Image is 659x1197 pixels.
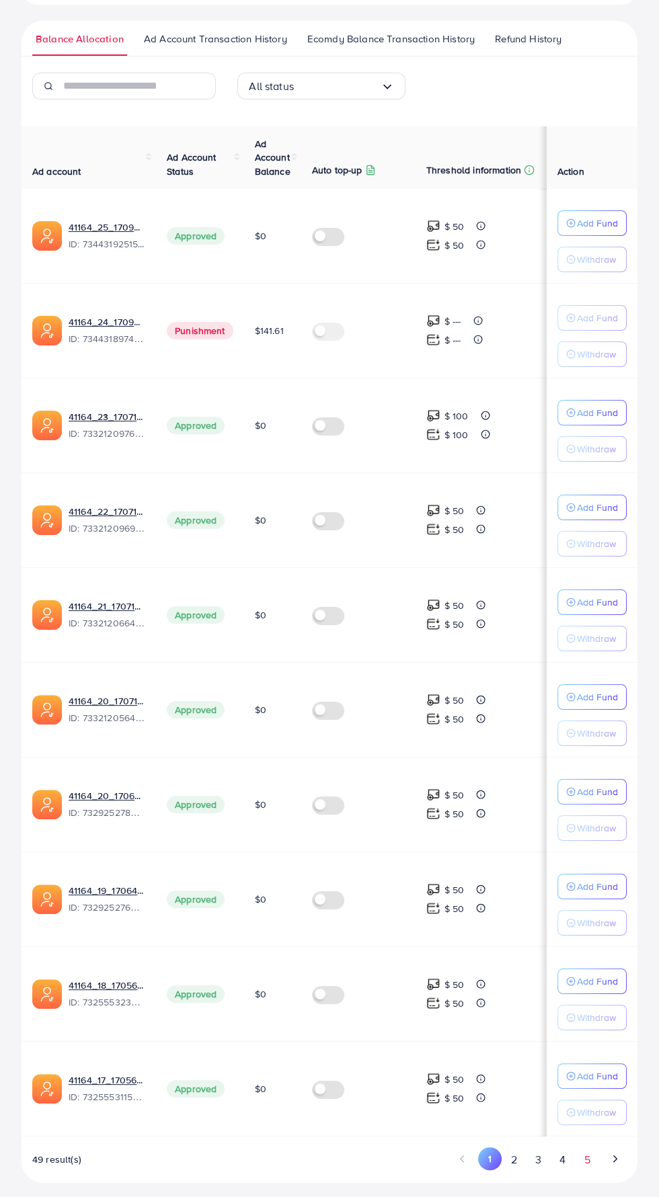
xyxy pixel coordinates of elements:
span: Balance Allocation [36,32,124,46]
div: <span class='underline'>41164_25_1709982599082</span></br>7344319251534069762 [69,220,145,251]
img: top-up amount [426,977,440,991]
div: <span class='underline'>41164_21_1707142387585</span></br>7332120664427642882 [69,600,145,630]
p: Add Fund [577,594,618,610]
a: 41164_17_1705613281037 [69,1073,145,1087]
ul: Pagination [451,1147,627,1172]
img: top-up amount [426,598,440,612]
p: Threshold information [426,162,521,178]
span: ID: 7329252760468127746 [69,901,145,914]
p: Add Fund [577,689,618,705]
p: Add Fund [577,499,618,515]
button: Withdraw [557,531,627,556]
p: Add Fund [577,215,618,231]
span: $0 [255,229,266,243]
img: top-up amount [426,503,440,518]
button: Withdraw [557,1005,627,1030]
button: Withdraw [557,436,627,462]
img: ic-ads-acc.e4c84228.svg [32,790,62,819]
span: $141.61 [255,324,284,337]
a: 41164_18_1705613299404 [69,979,145,992]
span: Approved [167,985,225,1003]
img: top-up amount [426,788,440,802]
span: ID: 7344318974215340033 [69,332,145,345]
img: top-up amount [426,409,440,423]
img: top-up amount [426,882,440,897]
img: top-up amount [426,807,440,821]
img: top-up amount [426,617,440,631]
p: $ 50 [444,503,465,519]
p: Withdraw [577,630,616,647]
p: $ 50 [444,806,465,822]
span: Punishment [167,322,233,339]
p: $ 50 [444,882,465,898]
a: 41164_24_1709982576916 [69,315,145,329]
span: Approved [167,796,225,813]
button: Go to page 4 [551,1147,575,1172]
img: ic-ads-acc.e4c84228.svg [32,884,62,914]
img: ic-ads-acc.e4c84228.svg [32,695,62,725]
p: $ 50 [444,977,465,993]
span: ID: 7332120564271874049 [69,711,145,725]
span: Refund History [495,32,561,46]
p: Withdraw [577,820,616,836]
p: $ 50 [444,995,465,1012]
img: top-up amount [426,693,440,707]
img: ic-ads-acc.e4c84228.svg [32,1074,62,1104]
input: Search for option [294,76,381,97]
img: top-up amount [426,522,440,536]
span: Approved [167,606,225,624]
span: Approved [167,511,225,529]
span: Ad Account Balance [255,137,290,178]
img: top-up amount [426,712,440,726]
img: top-up amount [426,996,440,1010]
div: <span class='underline'>41164_23_1707142475983</span></br>7332120976240689154 [69,410,145,441]
p: $ 100 [444,408,469,424]
p: Add Fund [577,1068,618,1084]
button: Go to page 1 [478,1147,502,1170]
img: top-up amount [426,219,440,233]
a: 41164_20_1707142368069 [69,694,145,708]
span: Approved [167,891,225,908]
span: Approved [167,701,225,718]
img: top-up amount [426,901,440,915]
p: Withdraw [577,346,616,362]
button: Add Fund [557,968,627,994]
img: ic-ads-acc.e4c84228.svg [32,221,62,251]
span: ID: 7332120976240689154 [69,427,145,440]
p: $ 50 [444,237,465,253]
button: Add Fund [557,210,627,236]
button: Add Fund [557,1063,627,1089]
p: $ 50 [444,1090,465,1106]
p: Add Fund [577,878,618,895]
span: 49 result(s) [32,1153,81,1166]
p: $ 50 [444,711,465,727]
a: 41164_22_1707142456408 [69,505,145,518]
button: Add Fund [557,874,627,899]
span: Ad Account Transaction History [144,32,287,46]
button: Go to page 2 [502,1147,526,1172]
span: $0 [255,513,266,527]
a: 41164_21_1707142387585 [69,600,145,613]
img: top-up amount [426,1091,440,1105]
div: <span class='underline'>41164_18_1705613299404</span></br>7325553238722314241 [69,979,145,1009]
button: Withdraw [557,910,627,936]
button: Withdraw [557,341,627,367]
span: $0 [255,987,266,1001]
span: $0 [255,703,266,716]
div: <span class='underline'>41164_20_1707142368069</span></br>7332120564271874049 [69,694,145,725]
img: top-up amount [426,333,440,347]
button: Add Fund [557,684,627,710]
p: $ 50 [444,787,465,803]
p: Withdraw [577,1009,616,1026]
span: $0 [255,419,266,432]
p: $ 100 [444,427,469,443]
img: ic-ads-acc.e4c84228.svg [32,316,62,345]
p: $ --- [444,313,461,329]
span: ID: 7332120969684811778 [69,522,145,535]
p: Withdraw [577,725,616,741]
img: ic-ads-acc.e4c84228.svg [32,600,62,630]
span: $0 [255,798,266,811]
button: Withdraw [557,815,627,841]
button: Withdraw [557,720,627,746]
img: ic-ads-acc.e4c84228.svg [32,505,62,535]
